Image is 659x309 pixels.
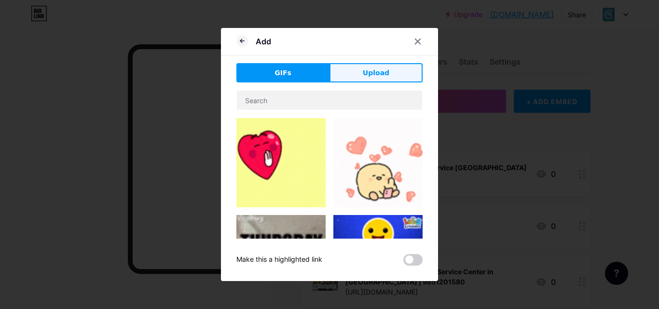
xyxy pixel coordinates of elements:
div: Make this a highlighted link [236,254,322,266]
img: Gihpy [333,215,423,304]
div: Add [256,36,271,47]
img: Gihpy [333,118,423,207]
button: Upload [329,63,423,82]
button: GIFs [236,63,329,82]
input: Search [237,91,422,110]
span: GIFs [275,68,291,78]
img: Gihpy [236,118,326,207]
span: Upload [363,68,389,78]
